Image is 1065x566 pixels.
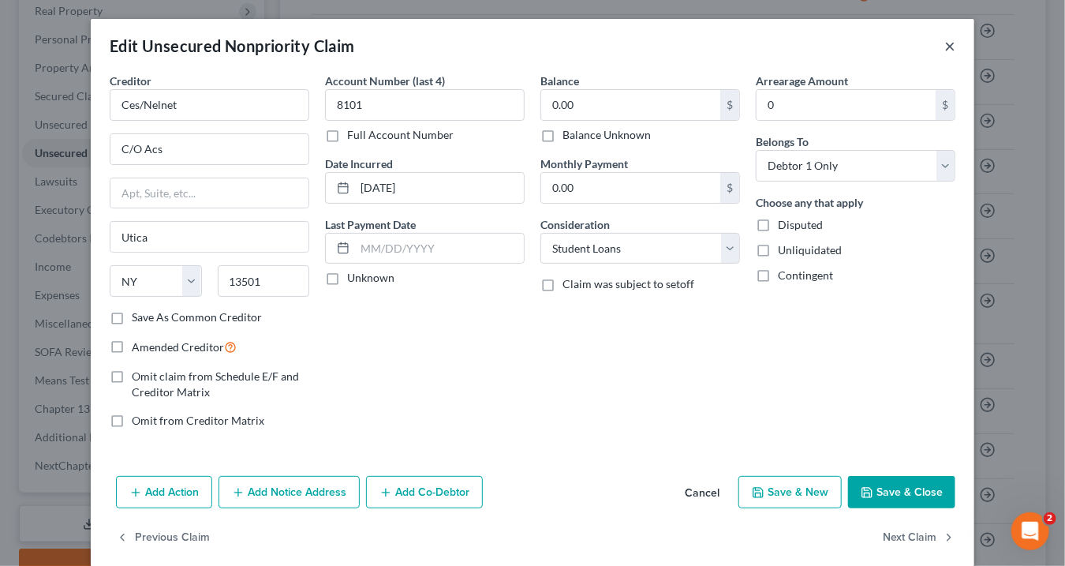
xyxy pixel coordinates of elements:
[562,277,694,290] span: Claim was subject to setoff
[110,89,309,121] input: Search creditor by name...
[936,90,955,120] div: $
[355,173,524,203] input: MM/DD/YYYY
[757,90,936,120] input: 0.00
[1011,512,1049,550] iframe: Intercom live chat
[110,35,355,57] div: Edit Unsecured Nonpriority Claim
[541,90,720,120] input: 0.00
[944,36,955,55] button: ×
[132,340,224,354] span: Amended Creditor
[540,216,610,233] label: Consideration
[110,178,308,208] input: Apt, Suite, etc...
[540,73,579,89] label: Balance
[347,270,394,286] label: Unknown
[848,476,955,509] button: Save & Close
[218,265,310,297] input: Enter zip...
[110,74,151,88] span: Creditor
[778,243,842,257] span: Unliquidated
[672,478,732,509] button: Cancel
[116,476,212,509] button: Add Action
[541,173,720,203] input: 0.00
[132,414,264,427] span: Omit from Creditor Matrix
[883,521,955,554] button: Next Claim
[1044,512,1056,525] span: 2
[562,127,651,143] label: Balance Unknown
[110,222,308,252] input: Enter city...
[355,234,524,264] input: MM/DD/YYYY
[366,476,483,509] button: Add Co-Debtor
[756,194,863,211] label: Choose any that apply
[756,73,848,89] label: Arrearage Amount
[756,135,809,148] span: Belongs To
[132,309,262,325] label: Save As Common Creditor
[219,476,360,509] button: Add Notice Address
[540,156,628,172] label: Monthly Payment
[347,127,454,143] label: Full Account Number
[132,369,299,399] span: Omit claim from Schedule E/F and Creditor Matrix
[778,268,833,282] span: Contingent
[325,73,445,89] label: Account Number (last 4)
[778,218,823,231] span: Disputed
[720,90,739,120] div: $
[325,89,525,121] input: XXXX
[325,216,416,233] label: Last Payment Date
[110,134,308,164] input: Enter address...
[720,173,739,203] div: $
[325,156,393,172] label: Date Incurred
[738,476,842,509] button: Save & New
[116,521,210,554] button: Previous Claim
